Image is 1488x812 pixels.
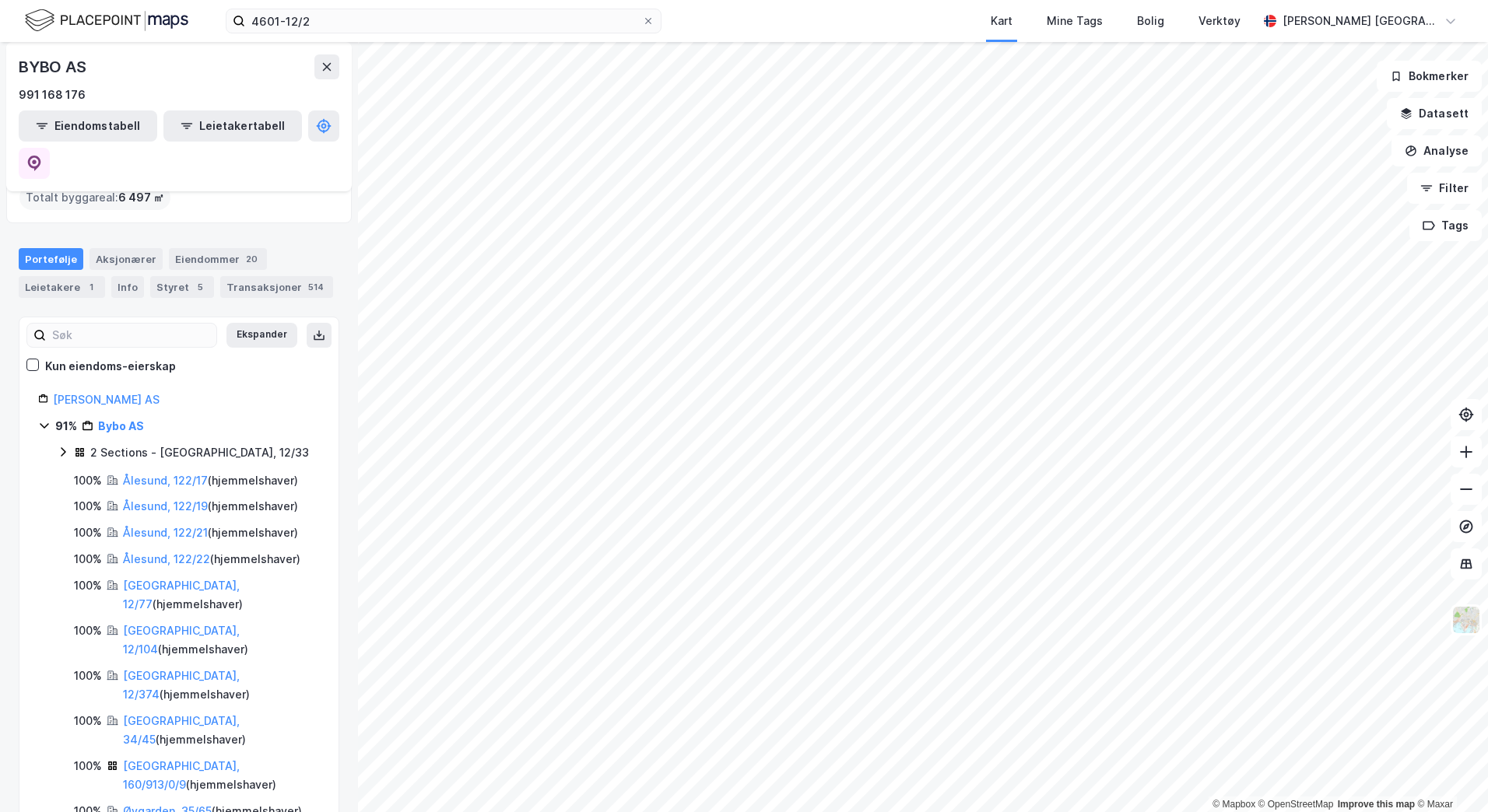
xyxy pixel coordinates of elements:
[74,471,102,490] div: 100%
[1338,799,1415,810] a: Improve this map
[123,579,240,611] a: [GEOGRAPHIC_DATA], 12/77
[1407,173,1482,204] button: Filter
[1137,12,1164,30] div: Bolig
[123,667,320,704] div: ( hjemmelshaver )
[98,419,144,432] a: Bybo AS
[19,185,170,210] div: Totalt byggareal :
[1198,12,1241,30] div: Verktøy
[123,523,298,542] div: ( hjemmelshaver )
[1410,737,1488,812] iframe: Chat Widget
[55,417,77,436] div: 91%
[74,667,102,685] div: 100%
[123,497,298,516] div: ( hjemmelshaver )
[118,188,164,207] span: 6 497 ㎡
[19,276,105,298] div: Leietakere
[1047,12,1103,30] div: Mine Tags
[74,757,102,775] div: 100%
[123,712,320,749] div: ( hjemmelshaver )
[1258,799,1334,810] a: OpenStreetMap
[1377,61,1482,92] button: Bokmerker
[123,499,208,513] a: Ålesund, 122/19
[74,712,102,730] div: 100%
[245,9,642,33] input: Søk på adresse, matrikkel, gårdeiere, leietakere eller personer
[19,86,86,104] div: 991 168 176
[1387,98,1482,129] button: Datasett
[123,471,298,490] div: ( hjemmelshaver )
[220,276,333,298] div: Transaksjoner
[123,624,240,656] a: [GEOGRAPHIC_DATA], 12/104
[1283,12,1438,30] div: [PERSON_NAME] [GEOGRAPHIC_DATA]
[150,276,214,298] div: Styret
[123,576,320,614] div: ( hjemmelshaver )
[74,497,102,516] div: 100%
[123,550,300,569] div: ( hjemmelshaver )
[1409,210,1482,241] button: Tags
[123,526,208,539] a: Ålesund, 122/21
[83,279,99,295] div: 1
[111,276,144,298] div: Info
[74,550,102,569] div: 100%
[1451,605,1481,635] img: Z
[169,248,267,270] div: Eiendommer
[19,110,157,142] button: Eiendomstabell
[1410,737,1488,812] div: Kontrollprogram for chat
[74,576,102,595] div: 100%
[123,552,210,565] a: Ålesund, 122/22
[123,669,240,701] a: [GEOGRAPHIC_DATA], 12/374
[89,248,163,270] div: Aksjonærer
[53,393,160,406] a: [PERSON_NAME] AS
[123,759,240,791] a: [GEOGRAPHIC_DATA], 160/913/0/9
[163,110,302,142] button: Leietakertabell
[991,12,1012,30] div: Kart
[74,523,102,542] div: 100%
[90,443,309,462] div: 2 Sections - [GEOGRAPHIC_DATA], 12/33
[74,621,102,640] div: 100%
[45,357,176,376] div: Kun eiendoms-eierskap
[226,323,297,348] button: Ekspander
[19,248,83,270] div: Portefølje
[19,54,89,79] div: BYBO AS
[1213,799,1255,810] a: Mapbox
[123,757,320,794] div: ( hjemmelshaver )
[192,279,208,295] div: 5
[46,324,216,347] input: Søk
[1391,135,1482,166] button: Analyse
[123,621,320,659] div: ( hjemmelshaver )
[123,714,240,746] a: [GEOGRAPHIC_DATA], 34/45
[305,279,327,295] div: 514
[123,474,208,487] a: Ålesund, 122/17
[243,251,261,267] div: 20
[25,7,188,34] img: logo.f888ab2527a4732fd821a326f86c7f29.svg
